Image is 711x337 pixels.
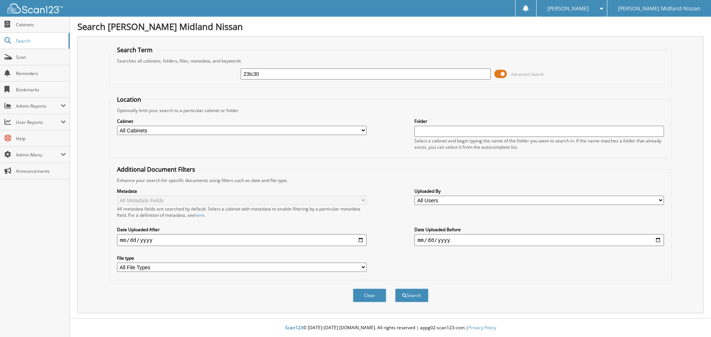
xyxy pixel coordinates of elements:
span: Help [16,135,66,142]
label: Cabinet [117,118,367,124]
input: start [117,234,367,246]
button: Search [395,289,428,302]
span: Bookmarks [16,87,66,93]
span: Cabinets [16,21,66,28]
div: © [DATE]-[DATE] [DOMAIN_NAME]. All rights reserved | appg02-scan123-com | [70,319,711,337]
iframe: Chat Widget [674,301,711,337]
label: Uploaded By [414,188,664,194]
span: Scan [16,54,66,60]
label: Folder [414,118,664,124]
label: Date Uploaded After [117,226,367,233]
button: Clear [353,289,386,302]
span: Reminders [16,70,66,77]
div: Select a cabinet and begin typing the name of the folder you want to search in. If the name match... [414,138,664,150]
span: Scan123 [285,324,303,331]
legend: Search Term [113,46,156,54]
span: Advanced Search [511,71,544,77]
span: Admin Reports [16,103,61,109]
legend: Location [113,95,145,104]
span: Announcements [16,168,66,174]
label: File type [117,255,367,261]
div: Enhance your search for specific documents using filters such as date and file type. [113,177,668,183]
div: Searches all cabinets, folders, files, metadata, and keywords [113,58,668,64]
a: here [195,212,204,218]
input: end [414,234,664,246]
h1: Search [PERSON_NAME] Midland Nissan [77,20,704,33]
span: Admin Menu [16,152,61,158]
span: [PERSON_NAME] Midland Nissan [618,6,700,11]
img: scan123-logo-white.svg [7,3,63,13]
legend: Additional Document Filters [113,165,199,173]
div: Optionally limit your search to a particular cabinet or folder [113,107,668,114]
span: User Reports [16,119,61,125]
span: [PERSON_NAME] [547,6,589,11]
a: Privacy Policy [468,324,496,331]
label: Date Uploaded Before [414,226,664,233]
label: Metadata [117,188,367,194]
div: All metadata fields are searched by default. Select a cabinet with metadata to enable filtering b... [117,206,367,218]
span: Search [16,38,65,44]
